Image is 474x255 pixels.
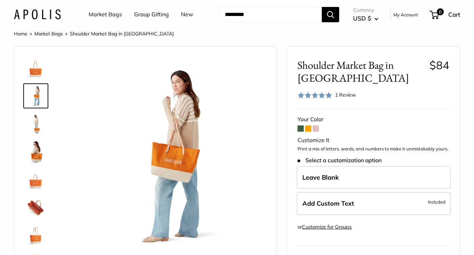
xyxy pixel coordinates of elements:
span: Included [428,198,446,206]
a: Enjoy the adjustable leather strap... [23,167,48,192]
a: Market Bags [34,31,63,37]
span: Cart [448,11,460,18]
button: USD $ [353,13,378,24]
span: Shoulder Market Bag in [GEOGRAPHIC_DATA] [70,31,174,37]
span: 1 Review [335,92,356,98]
a: Make it yours with custom, printed text. [23,56,48,81]
input: Search... [219,7,322,22]
a: Shoulder Market Bag in Citrus [23,222,48,247]
img: Make it yours with custom, printed text. [25,57,47,79]
span: Leave Blank [302,173,339,181]
span: Shoulder Market Bag in [GEOGRAPHIC_DATA] [297,59,424,84]
span: Select a customization option [297,157,381,164]
img: Easy to clean, spill proof inner liner [25,196,47,218]
div: Your Color [297,114,449,125]
a: Market Bags [89,9,122,20]
a: Shoulder Market Bag in Citrus [23,139,48,164]
div: Customize It [297,135,449,146]
a: Easy to clean, spill proof inner liner [23,195,48,220]
img: Shoulder Market Bag in Citrus [25,140,47,163]
a: Shoulder Market Bag in Citrus [23,83,48,108]
a: Customize for Groups [302,224,352,230]
a: 0 Cart [430,9,460,20]
a: Group Gifting [134,9,169,20]
p: Print a mix of letters, words, and numbers to make it unmistakably yours. [297,146,449,153]
nav: Breadcrumb [14,29,174,38]
img: Shoulder Market Bag in Citrus [25,224,47,246]
div: or [297,222,352,232]
a: Home [14,31,27,37]
span: Add Custom Text [302,199,354,207]
span: $84 [430,58,449,72]
label: Leave Blank [297,166,451,189]
img: Shoulder Market Bag in Citrus [25,113,47,135]
a: Shoulder Market Bag in Citrus [23,111,48,136]
img: Apolis [14,9,61,19]
a: My Account [393,10,418,19]
label: Add Custom Text [297,192,451,215]
img: Shoulder Market Bag in Citrus [25,85,47,107]
span: USD $ [353,15,371,22]
span: Currency [353,5,378,15]
img: Shoulder Market Bag in Citrus [70,57,265,253]
button: Search [322,7,339,22]
a: New [181,9,193,20]
img: Enjoy the adjustable leather strap... [25,168,47,190]
span: 0 [437,8,444,15]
